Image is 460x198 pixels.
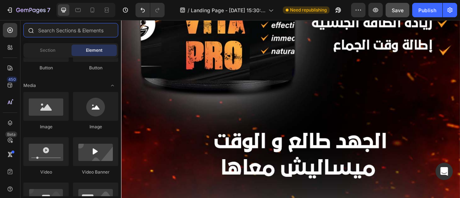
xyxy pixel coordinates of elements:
div: Video [23,169,69,175]
span: Section [40,47,55,54]
div: Beta [5,132,17,137]
button: Save [386,3,409,17]
input: Search Sections & Elements [23,23,118,37]
span: Element [86,47,102,54]
iframe: Design area [121,20,460,198]
div: Image [23,124,69,130]
div: Video Banner [73,169,118,175]
div: Button [73,65,118,71]
span: Toggle open [107,80,118,91]
button: Publish [412,3,442,17]
div: Button [23,65,69,71]
p: 7 [47,6,50,14]
div: Undo/Redo [135,3,165,17]
div: Publish [418,6,436,14]
button: 7 [3,3,54,17]
span: Need republishing [290,7,327,13]
div: Open Intercom Messenger [436,163,453,180]
span: Save [392,7,404,13]
span: Media [23,82,36,89]
div: Image [73,124,118,130]
span: / [188,6,189,14]
div: 450 [7,77,17,82]
span: Landing Page - [DATE] 15:30:47 [191,6,266,14]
